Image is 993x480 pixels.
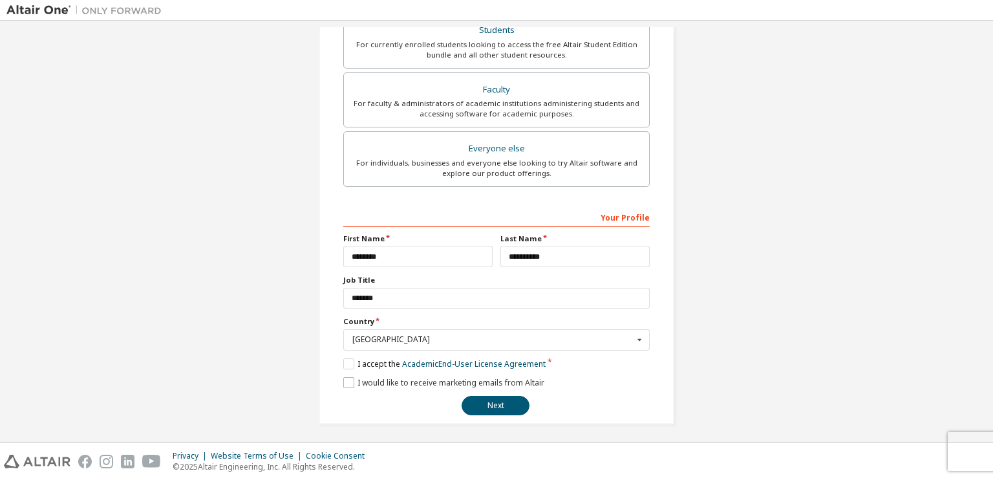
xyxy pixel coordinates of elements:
[352,98,641,119] div: For faculty & administrators of academic institutions administering students and accessing softwa...
[121,455,134,468] img: linkedin.svg
[343,316,650,327] label: Country
[4,455,70,468] img: altair_logo.svg
[78,455,92,468] img: facebook.svg
[352,21,641,39] div: Students
[343,206,650,227] div: Your Profile
[402,358,546,369] a: Academic End-User License Agreement
[352,39,641,60] div: For currently enrolled students looking to access the free Altair Student Edition bundle and all ...
[352,336,634,344] div: [GEOGRAPHIC_DATA]
[6,4,168,17] img: Altair One
[343,377,544,388] label: I would like to receive marketing emails from Altair
[352,158,641,179] div: For individuals, businesses and everyone else looking to try Altair software and explore our prod...
[173,451,211,461] div: Privacy
[100,455,113,468] img: instagram.svg
[211,451,306,461] div: Website Terms of Use
[343,358,546,369] label: I accept the
[462,396,529,415] button: Next
[500,234,650,244] label: Last Name
[142,455,161,468] img: youtube.svg
[352,140,641,158] div: Everyone else
[343,275,650,285] label: Job Title
[352,81,641,99] div: Faculty
[343,234,493,244] label: First Name
[173,461,372,472] p: © 2025 Altair Engineering, Inc. All Rights Reserved.
[306,451,372,461] div: Cookie Consent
